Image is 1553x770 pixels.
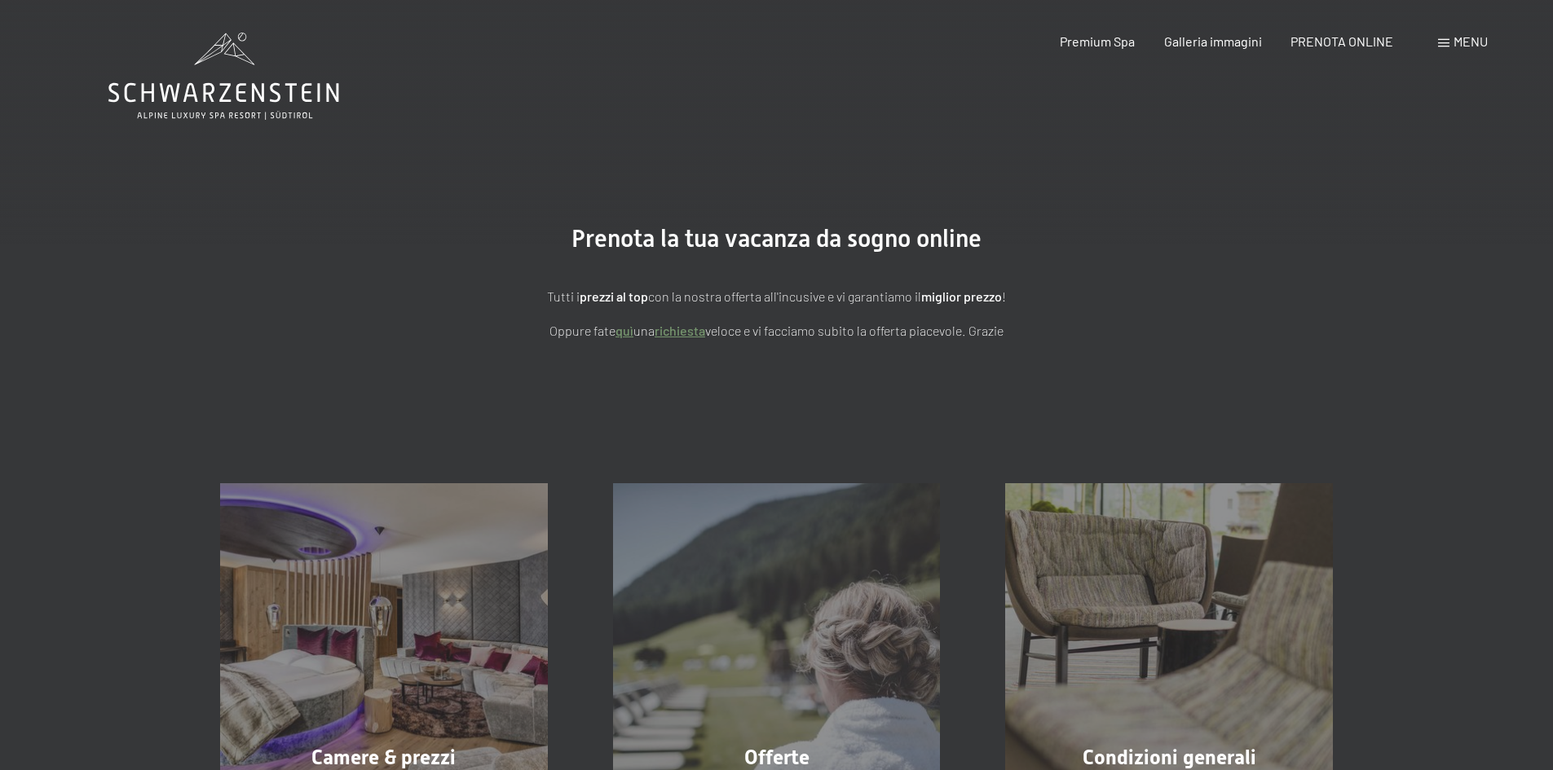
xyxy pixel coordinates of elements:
a: PRENOTA ONLINE [1290,33,1393,49]
strong: miglior prezzo [921,288,1002,304]
span: Camere & prezzi [311,746,456,769]
span: Offerte [744,746,810,769]
p: Oppure fate una veloce e vi facciamo subito la offerta piacevole. Grazie [369,320,1185,341]
a: richiesta [655,323,705,338]
span: Condizioni generali [1083,746,1256,769]
strong: prezzi al top [580,288,648,304]
a: Premium Spa [1060,33,1135,49]
a: quì [615,323,633,338]
span: Menu [1454,33,1488,49]
a: Galleria immagini [1164,33,1262,49]
p: Tutti i con la nostra offerta all'incusive e vi garantiamo il ! [369,286,1185,307]
span: Prenota la tua vacanza da sogno online [571,224,982,253]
